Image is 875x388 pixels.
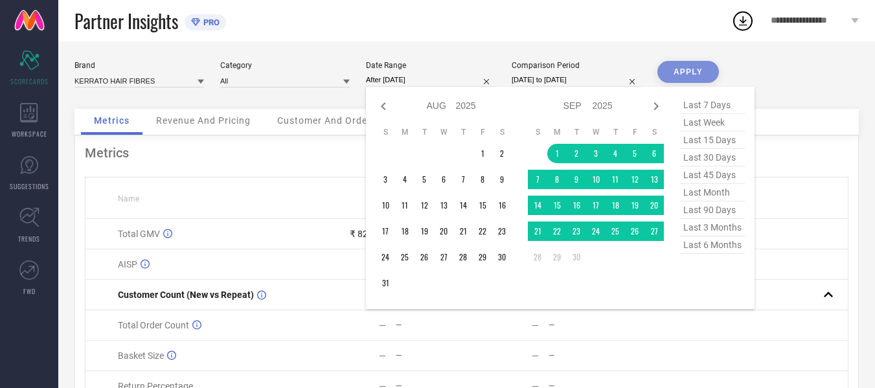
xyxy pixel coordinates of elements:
[376,273,395,293] td: Sun Aug 31 2025
[625,170,644,189] td: Fri Sep 12 2025
[396,321,466,330] div: —
[606,222,625,241] td: Thu Sep 25 2025
[680,201,745,219] span: last 90 days
[473,222,492,241] td: Fri Aug 22 2025
[567,170,586,189] td: Tue Sep 09 2025
[376,127,395,137] th: Sunday
[379,320,386,330] div: —
[118,194,139,203] span: Name
[606,144,625,163] td: Thu Sep 04 2025
[680,236,745,254] span: last 6 months
[74,8,178,34] span: Partner Insights
[118,229,160,239] span: Total GMV
[473,247,492,267] td: Fri Aug 29 2025
[680,114,745,131] span: last week
[18,234,40,244] span: TRENDS
[606,196,625,215] td: Thu Sep 18 2025
[434,247,453,267] td: Wed Aug 27 2025
[547,144,567,163] td: Mon Sep 01 2025
[473,144,492,163] td: Fri Aug 01 2025
[512,61,641,70] div: Comparison Period
[567,247,586,267] td: Tue Sep 30 2025
[528,247,547,267] td: Sun Sep 28 2025
[376,247,395,267] td: Sun Aug 24 2025
[680,131,745,149] span: last 15 days
[453,247,473,267] td: Thu Aug 28 2025
[376,196,395,215] td: Sun Aug 10 2025
[74,61,204,70] div: Brand
[492,196,512,215] td: Sat Aug 16 2025
[528,196,547,215] td: Sun Sep 14 2025
[415,247,434,267] td: Tue Aug 26 2025
[395,170,415,189] td: Mon Aug 04 2025
[118,320,189,330] span: Total Order Count
[644,222,664,241] td: Sat Sep 27 2025
[567,196,586,215] td: Tue Sep 16 2025
[94,115,130,126] span: Metrics
[528,127,547,137] th: Sunday
[376,98,391,114] div: Previous month
[680,97,745,114] span: last 7 days
[567,144,586,163] td: Tue Sep 02 2025
[473,196,492,215] td: Fri Aug 15 2025
[625,144,644,163] td: Fri Sep 05 2025
[547,196,567,215] td: Mon Sep 15 2025
[492,247,512,267] td: Sat Aug 30 2025
[492,170,512,189] td: Sat Aug 09 2025
[200,17,220,27] span: PRO
[434,170,453,189] td: Wed Aug 06 2025
[680,219,745,236] span: last 3 months
[492,127,512,137] th: Saturday
[528,222,547,241] td: Sun Sep 21 2025
[10,76,49,86] span: SCORECARDS
[118,350,164,361] span: Basket Size
[492,144,512,163] td: Sat Aug 02 2025
[118,290,254,300] span: Customer Count (New vs Repeat)
[415,222,434,241] td: Tue Aug 19 2025
[606,127,625,137] th: Thursday
[453,196,473,215] td: Thu Aug 14 2025
[395,247,415,267] td: Mon Aug 25 2025
[395,222,415,241] td: Mon Aug 18 2025
[532,350,539,361] div: —
[644,196,664,215] td: Sat Sep 20 2025
[395,127,415,137] th: Monday
[586,222,606,241] td: Wed Sep 24 2025
[680,149,745,166] span: last 30 days
[648,98,664,114] div: Next month
[350,229,385,239] div: ₹ 82,802
[434,127,453,137] th: Wednesday
[644,144,664,163] td: Sat Sep 06 2025
[492,222,512,241] td: Sat Aug 23 2025
[547,247,567,267] td: Mon Sep 29 2025
[528,170,547,189] td: Sun Sep 07 2025
[549,351,619,360] div: —
[10,181,49,191] span: SUGGESTIONS
[586,170,606,189] td: Wed Sep 10 2025
[473,170,492,189] td: Fri Aug 08 2025
[453,222,473,241] td: Thu Aug 21 2025
[366,73,495,87] input: Select date range
[606,170,625,189] td: Thu Sep 11 2025
[547,170,567,189] td: Mon Sep 08 2025
[395,196,415,215] td: Mon Aug 11 2025
[547,127,567,137] th: Monday
[220,61,350,70] div: Category
[396,351,466,360] div: —
[85,145,848,161] div: Metrics
[434,222,453,241] td: Wed Aug 20 2025
[644,170,664,189] td: Sat Sep 13 2025
[586,127,606,137] th: Wednesday
[366,61,495,70] div: Date Range
[586,196,606,215] td: Wed Sep 17 2025
[379,350,386,361] div: —
[549,321,619,330] div: —
[625,222,644,241] td: Fri Sep 26 2025
[453,170,473,189] td: Thu Aug 07 2025
[118,259,137,269] span: AISP
[156,115,251,126] span: Revenue And Pricing
[567,127,586,137] th: Tuesday
[376,222,395,241] td: Sun Aug 17 2025
[512,73,641,87] input: Select comparison period
[473,127,492,137] th: Friday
